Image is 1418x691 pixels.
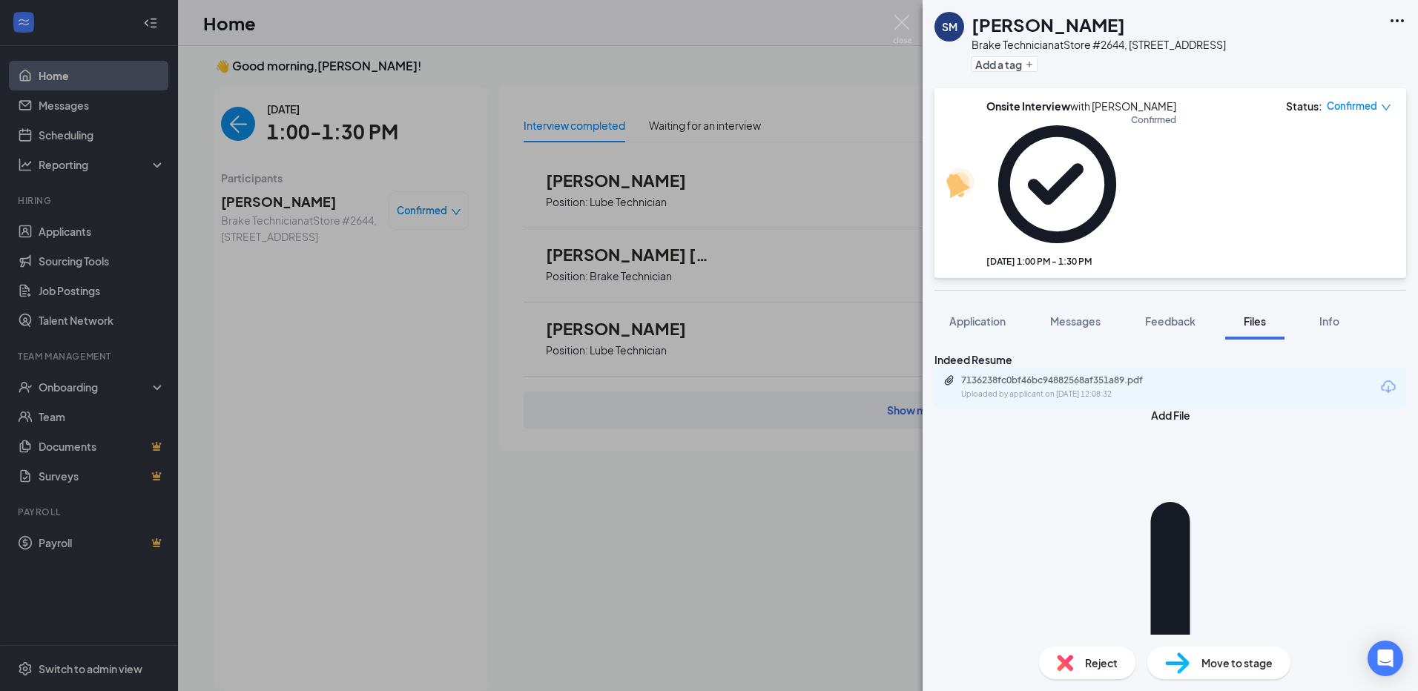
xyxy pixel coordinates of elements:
[949,314,1006,328] span: Application
[1381,102,1391,113] span: down
[1388,12,1406,30] svg: Ellipses
[1145,314,1196,328] span: Feedback
[1379,378,1397,396] svg: Download
[972,56,1038,72] button: PlusAdd a tag
[942,19,957,34] div: SM
[961,374,1169,386] div: 7136238fc0bf46bc94882568af351a89.pdf
[986,113,1128,255] svg: CheckmarkCircle
[1050,314,1101,328] span: Messages
[1319,314,1339,328] span: Info
[1025,60,1034,69] svg: Plus
[1327,99,1377,113] span: Confirmed
[934,351,1406,368] div: Indeed Resume
[986,255,1176,268] div: [DATE] 1:00 PM - 1:30 PM
[1201,655,1273,671] span: Move to stage
[961,389,1184,400] div: Uploaded by applicant on [DATE] 12:08:32
[972,37,1226,52] div: Brake Technician at Store #2644, [STREET_ADDRESS]
[986,99,1070,113] b: Onsite Interview
[986,99,1176,113] div: with [PERSON_NAME]
[1131,113,1176,255] span: Confirmed
[1286,99,1322,113] div: Status :
[1085,655,1118,671] span: Reject
[972,12,1125,37] h1: [PERSON_NAME]
[943,374,1184,400] a: Paperclip7136238fc0bf46bc94882568af351a89.pdfUploaded by applicant on [DATE] 12:08:32
[943,374,955,386] svg: Paperclip
[1244,314,1266,328] span: Files
[1368,641,1403,676] div: Open Intercom Messenger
